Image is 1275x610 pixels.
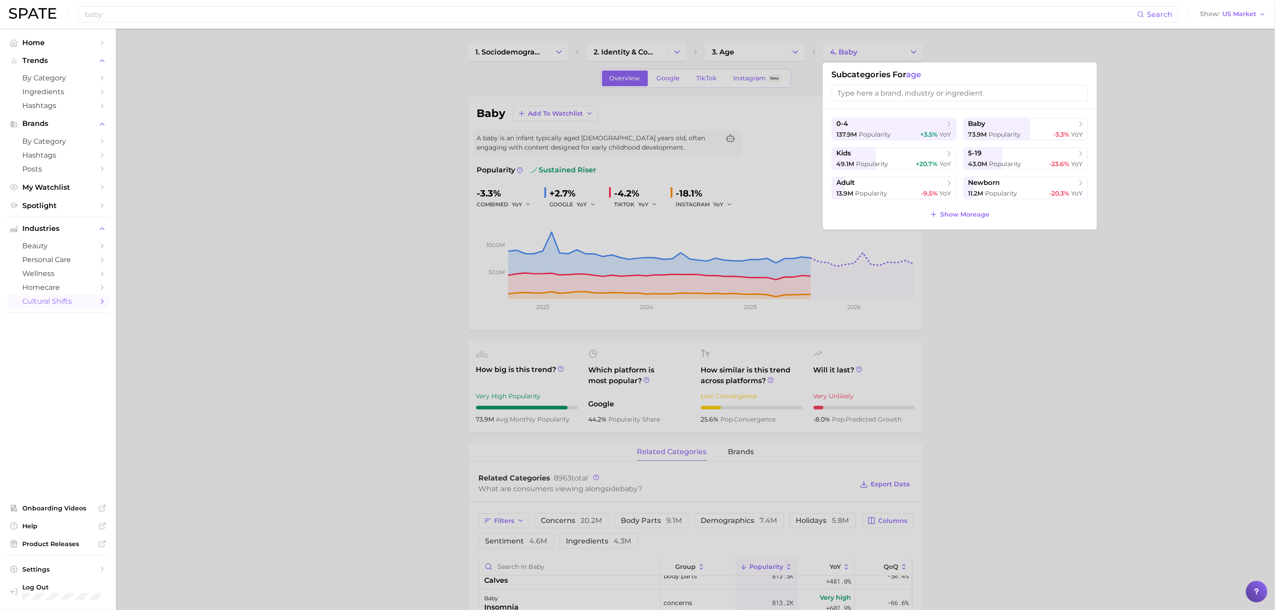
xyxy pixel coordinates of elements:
[1147,10,1172,19] span: Search
[7,199,109,213] a: Spotlight
[22,88,94,96] span: Ingredients
[22,522,94,530] span: Help
[22,225,94,233] span: Industries
[1222,12,1256,17] span: US Market
[1071,189,1083,197] span: YoY
[22,165,94,173] span: Posts
[22,120,94,128] span: Brands
[832,147,956,170] button: kids49.1m Popularity+20.7% YoY
[22,242,94,250] span: beauty
[7,267,109,280] a: wellness
[922,189,938,197] span: -9.5%
[968,149,982,158] span: 5-19
[7,563,109,576] a: Settings
[832,70,1088,79] h1: Subcategories for
[22,583,132,591] span: Log Out
[968,189,984,197] span: 11.2m
[7,239,109,253] a: beauty
[7,581,109,603] a: Log out. Currently logged in with e-mail laura.cordero@emersongroup.com.
[968,160,988,168] span: 43.0m
[837,149,851,158] span: kids
[1198,8,1268,20] button: ShowUS Market
[927,208,992,221] button: Show Moreage
[7,71,109,85] a: by Category
[22,38,94,47] span: Home
[989,160,1022,168] span: Popularity
[968,120,986,128] span: baby
[940,189,951,197] span: YoY
[985,189,1018,197] span: Popularity
[832,85,1088,101] input: Type here a brand, industry or ingredient
[859,130,891,138] span: Popularity
[1054,130,1070,138] span: -3.3%
[989,130,1021,138] span: Popularity
[22,565,94,573] span: Settings
[22,151,94,159] span: Hashtags
[22,201,94,210] span: Spotlight
[22,137,94,146] span: by Category
[7,148,109,162] a: Hashtags
[837,160,855,168] span: 49.1m
[1050,189,1070,197] span: -20.3%
[968,179,1000,187] span: newborn
[7,54,109,67] button: Trends
[837,179,855,187] span: adult
[7,36,109,50] a: Home
[916,160,938,168] span: +20.7%
[837,189,854,197] span: 13.9m
[832,118,956,140] button: 0-4137.9m Popularity+3.5% YoY
[856,189,888,197] span: Popularity
[7,85,109,99] a: Ingredients
[22,101,94,110] span: Hashtags
[9,8,56,19] img: SPATE
[22,74,94,82] span: by Category
[22,183,94,192] span: My Watchlist
[1071,130,1083,138] span: YoY
[906,70,922,79] span: age
[837,130,857,138] span: 137.9m
[964,177,1088,199] button: newborn11.2m Popularity-20.3% YoY
[7,294,109,308] a: cultural shifts
[968,130,987,138] span: 73.9m
[22,255,94,264] span: personal care
[7,99,109,113] a: Hashtags
[940,160,951,168] span: YoY
[7,501,109,515] a: Onboarding Videos
[7,180,109,194] a: My Watchlist
[22,297,94,305] span: cultural shifts
[7,537,109,551] a: Product Releases
[22,57,94,65] span: Trends
[7,280,109,294] a: homecare
[7,117,109,130] button: Brands
[921,130,938,138] span: +3.5%
[1050,160,1070,168] span: -23.6%
[1071,160,1083,168] span: YoY
[7,162,109,176] a: Posts
[7,222,109,235] button: Industries
[7,519,109,533] a: Help
[22,504,94,512] span: Onboarding Videos
[1200,12,1220,17] span: Show
[837,120,848,128] span: 0-4
[964,118,1088,140] button: baby73.9m Popularity-3.3% YoY
[964,147,1088,170] button: 5-1943.0m Popularity-23.6% YoY
[22,540,94,548] span: Product Releases
[856,160,889,168] span: Popularity
[84,7,1137,22] input: Search here for a brand, industry, or ingredient
[832,177,956,199] button: adult13.9m Popularity-9.5% YoY
[22,283,94,292] span: homecare
[7,134,109,148] a: by Category
[22,269,94,278] span: wellness
[941,211,990,218] span: Show More age
[940,130,951,138] span: YoY
[7,253,109,267] a: personal care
